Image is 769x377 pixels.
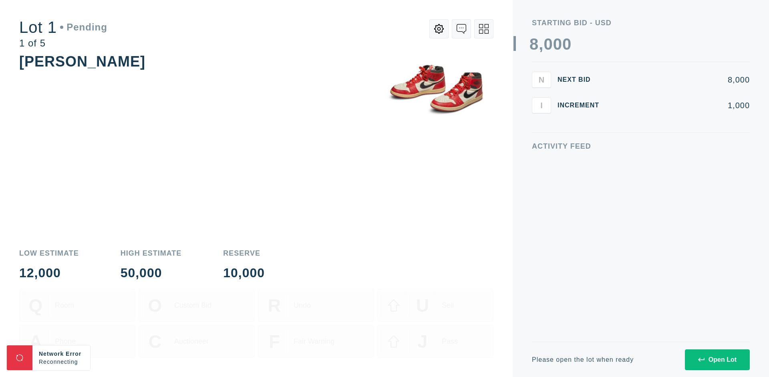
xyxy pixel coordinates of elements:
[532,72,551,88] button: N
[539,75,544,84] span: N
[60,22,107,32] div: Pending
[19,250,79,257] div: Low Estimate
[544,36,553,52] div: 0
[698,356,737,363] div: Open Lot
[562,36,572,52] div: 0
[39,358,84,366] div: Reconnecting
[532,97,551,113] button: I
[532,357,634,363] div: Please open the lot when ready
[223,266,265,279] div: 10,000
[19,53,145,70] div: [PERSON_NAME]
[19,266,79,279] div: 12,000
[19,19,107,35] div: Lot 1
[532,19,750,26] div: Starting Bid - USD
[39,350,84,358] div: Network Error
[539,36,544,196] div: ,
[121,266,182,279] div: 50,000
[612,101,750,109] div: 1,000
[540,101,543,110] span: I
[685,349,750,370] button: Open Lot
[121,250,182,257] div: High Estimate
[553,36,562,52] div: 0
[529,36,539,52] div: 8
[612,76,750,84] div: 8,000
[558,102,606,109] div: Increment
[558,77,606,83] div: Next Bid
[19,38,107,48] div: 1 of 5
[223,250,265,257] div: Reserve
[532,143,750,150] div: Activity Feed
